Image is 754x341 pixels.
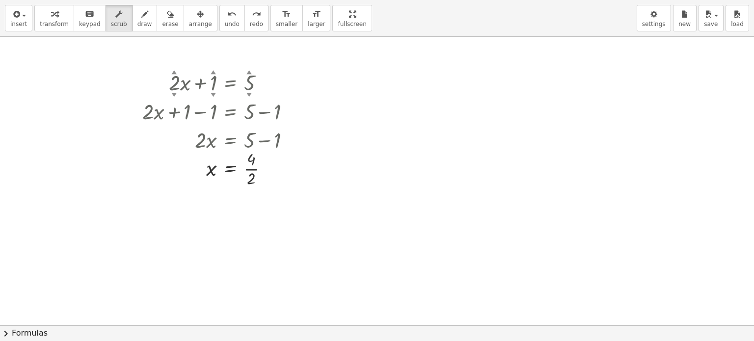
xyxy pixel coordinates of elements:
[189,21,212,27] span: arrange
[246,68,252,76] div: ▲
[137,21,152,27] span: draw
[74,5,106,31] button: keyboardkeypad
[34,5,74,31] button: transform
[162,21,178,27] span: erase
[252,8,261,20] i: redo
[270,5,303,31] button: format_sizesmaller
[227,8,237,20] i: undo
[184,5,217,31] button: arrange
[308,21,325,27] span: larger
[673,5,697,31] button: new
[79,21,101,27] span: keypad
[106,5,133,31] button: scrub
[726,5,749,31] button: load
[332,5,372,31] button: fullscreen
[225,21,240,27] span: undo
[132,5,158,31] button: draw
[211,68,216,76] div: ▲
[157,5,184,31] button: erase
[704,21,718,27] span: save
[250,21,263,27] span: redo
[276,21,297,27] span: smaller
[5,5,32,31] button: insert
[642,21,666,27] span: settings
[85,8,94,20] i: keyboard
[282,8,291,20] i: format_size
[678,21,691,27] span: new
[637,5,671,31] button: settings
[302,5,330,31] button: format_sizelarger
[172,68,177,76] div: ▲
[10,21,27,27] span: insert
[172,91,177,98] div: ▼
[244,5,269,31] button: redoredo
[312,8,321,20] i: format_size
[338,21,366,27] span: fullscreen
[731,21,744,27] span: load
[246,91,252,98] div: ▼
[211,91,216,98] div: ▼
[111,21,127,27] span: scrub
[699,5,724,31] button: save
[40,21,69,27] span: transform
[219,5,245,31] button: undoundo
